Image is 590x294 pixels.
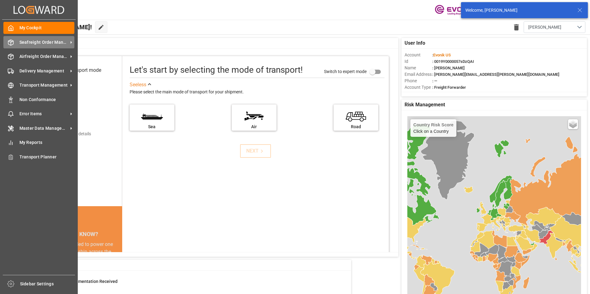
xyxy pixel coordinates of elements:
a: My Reports [3,137,74,149]
div: Air [235,124,273,130]
div: Road [337,124,375,130]
button: NEXT [240,144,271,158]
div: Please select the main mode of transport for your shipment. [130,88,384,96]
img: Evonik-brand-mark-Deep-Purple-RGB.jpeg_1700498283.jpeg [435,5,475,15]
span: : Freight Forwarder [432,85,466,90]
a: 8757Customer Documentation ReceivedShipment [32,278,343,291]
span: Phone [405,78,432,84]
span: Evonik US [433,53,451,57]
span: Non Conformance [19,96,75,103]
div: Click on a Country [413,122,454,134]
span: Hello [PERSON_NAME]! [26,21,92,33]
span: Master Data Management [19,125,68,132]
span: [PERSON_NAME] [528,24,561,31]
span: Transport Management [19,82,68,88]
span: Transport Planner [19,154,75,160]
div: Add shipping details [52,131,91,137]
a: Layers [568,119,578,129]
span: : 0019Y0000057sDzQAI [432,59,474,64]
span: User Info [405,39,425,47]
span: Risk Management [405,101,445,108]
button: open menu [524,21,585,33]
span: My Cockpit [19,25,75,31]
div: NEXT [246,147,265,155]
span: Airfreight Order Management [19,53,68,60]
div: Welcome, [PERSON_NAME] [465,7,571,14]
span: Sidebar Settings [20,281,75,287]
span: Customer Documentation Received [48,279,118,284]
span: Error Items [19,111,68,117]
span: Name [405,65,432,71]
div: Let's start by selecting the mode of transport! [130,63,303,76]
span: : [432,53,451,57]
span: Seafreight Order Management [19,39,68,46]
span: My Reports [19,139,75,146]
span: : [PERSON_NAME][EMAIL_ADDRESS][PERSON_NAME][DOMAIN_NAME] [432,72,559,77]
a: Non Conformance [3,93,74,105]
h4: Country Risk Score [413,122,454,127]
a: My Cockpit [3,22,74,34]
div: See less [130,81,146,88]
span: Switch to expert mode [324,69,367,74]
span: : — [432,79,437,83]
div: Sea [133,124,171,130]
span: Id [405,58,432,65]
span: Email Address [405,71,432,78]
span: : [PERSON_NAME] [432,66,465,70]
span: Account Type [405,84,432,91]
a: Transport Planner [3,151,74,163]
button: next slide / item [114,241,122,292]
span: Delivery Management [19,68,68,74]
span: Account [405,52,432,58]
